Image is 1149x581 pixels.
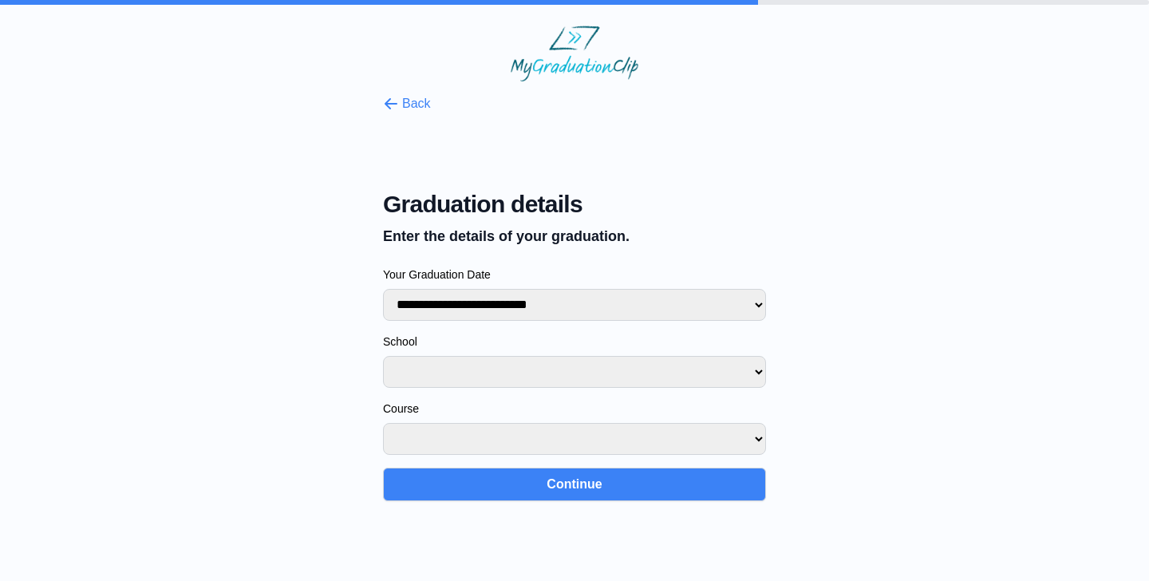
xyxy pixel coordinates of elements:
button: Back [383,94,431,113]
label: Your Graduation Date [383,267,766,283]
label: School [383,334,766,350]
button: Continue [383,468,766,501]
label: Course [383,401,766,417]
p: Enter the details of your graduation. [383,225,766,247]
span: Graduation details [383,190,766,219]
img: MyGraduationClip [511,26,638,81]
